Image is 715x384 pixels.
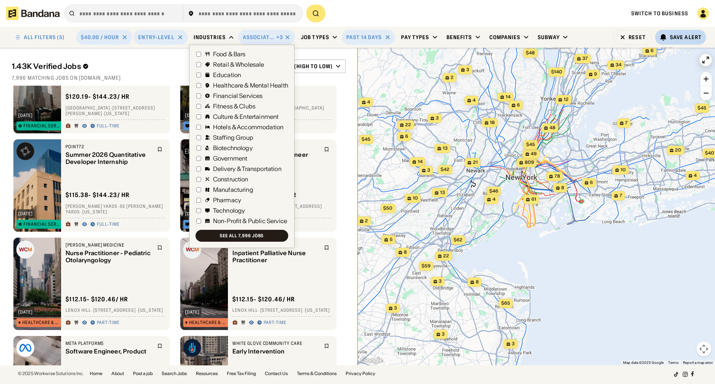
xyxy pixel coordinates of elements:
[367,99,370,105] span: 4
[97,320,120,326] div: Part-time
[97,123,120,129] div: Full-time
[66,250,153,264] div: Nurse Practitioner - Pediatric Otolaryngology
[443,253,449,259] span: 22
[620,193,622,199] span: 7
[404,249,407,256] span: 8
[466,67,469,73] span: 3
[66,151,153,165] div: Summer 2026 Quantitative Developer Internship
[213,114,279,120] div: Culture & Entertainment
[564,96,569,103] span: 12
[138,34,174,41] div: Entry-Level
[501,300,510,306] span: $65
[22,320,61,325] div: Healthcare & Mental Health
[651,48,654,54] span: 6
[66,191,130,199] div: $ 115.38 - $144.23 / hr
[23,222,61,226] div: Financial Services
[23,124,61,128] div: Financial Services
[81,34,119,41] div: $40.00 / hour
[12,86,346,365] div: grid
[620,167,626,173] span: 10
[213,93,263,99] div: Financial Services
[405,133,408,140] span: 6
[66,295,128,303] div: $ 112.15 - $120.46 / hr
[561,185,564,191] span: 8
[232,295,295,303] div: $ 112.15 - $120.46 / hr
[473,97,476,104] span: 4
[66,308,165,314] div: Lenox Hill · [STREET_ADDRESS] · [US_STATE]
[213,124,284,130] div: Hotels & Accommodation
[24,35,64,40] div: ALL FILTERS (5)
[451,74,454,81] span: 2
[705,150,714,156] span: $40
[66,340,153,346] div: Meta Platforms
[531,151,537,157] span: 49
[111,371,124,376] a: About
[213,145,253,151] div: Biotechnology
[554,173,560,180] span: 78
[551,69,562,74] span: $140
[517,102,520,108] span: 6
[265,371,288,376] a: Contact Us
[97,222,120,228] div: Full-time
[264,320,286,326] div: Part-time
[213,187,253,193] div: Manufacturing
[439,278,442,285] span: 3
[683,361,713,365] a: Report a map error
[362,136,371,142] span: $45
[66,105,165,117] div: [GEOGRAPHIC_DATA] · [STREET_ADDRESS][PERSON_NAME] · [US_STATE]
[506,94,511,100] span: 14
[12,74,346,81] div: 7,996 matching jobs on [DOMAIN_NAME]
[489,34,521,41] div: Companies
[405,122,411,128] span: 22
[531,196,536,203] span: 61
[365,218,368,224] span: 2
[16,339,34,357] img: Meta Platforms logo
[625,120,628,126] span: 7
[18,212,33,216] div: [DATE]
[276,34,283,41] div: +3
[66,93,130,101] div: $ 120.19 - $144.23 / hr
[213,72,241,78] div: Education
[162,371,187,376] a: Search Jobs
[183,241,201,258] img: Weill Cornell Medicine logo
[183,339,201,357] img: White Glove Community Care logo
[359,356,384,365] a: Open this area in Google Maps (opens a new window)
[668,361,679,365] a: Terms (opens in new tab)
[297,371,337,376] a: Terms & Conditions
[18,371,84,376] div: © 2025 Workwise Solutions Inc.
[283,63,333,70] div: Pay (High to Low)
[232,348,320,355] div: Early Intervention
[232,340,320,346] div: White Glove Community Care
[213,61,264,67] div: Retail & Wholesale
[512,341,515,347] span: 3
[401,34,429,41] div: Pay Types
[631,10,688,17] a: Switch to Business
[440,190,445,196] span: 13
[418,159,423,165] span: 14
[670,34,702,41] div: Save Alert
[183,142,201,160] img: EliseAI logo
[213,155,248,161] div: Government
[18,310,33,314] div: [DATE]
[227,371,256,376] a: Free Tax Filing
[213,134,253,140] div: Staffing Group
[6,7,60,20] img: Bandana logotype
[427,167,430,174] span: 3
[394,305,397,311] span: 3
[476,279,479,285] span: 8
[442,331,445,337] span: 3
[359,356,384,365] img: Google
[422,263,430,269] span: $59
[18,113,33,118] div: [DATE]
[436,115,439,121] span: 3
[383,205,393,211] span: $50
[213,207,245,213] div: Technology
[213,176,248,182] div: Construction
[413,195,418,201] span: 10
[213,51,246,57] div: Food & Bars
[616,62,622,68] span: 34
[213,103,255,109] div: Fitness & Clubs
[194,34,226,41] div: Industries
[346,34,382,41] div: Past 14 days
